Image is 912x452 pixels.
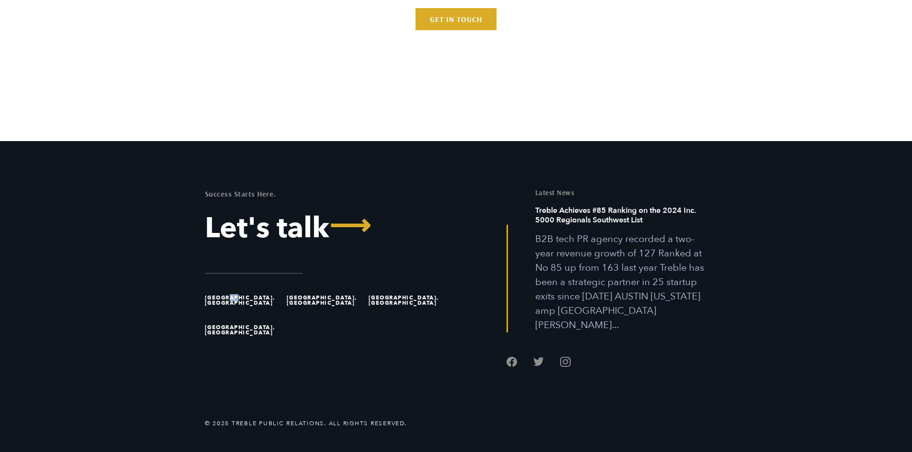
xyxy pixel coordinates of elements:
p: B2B tech PR agency recorded a two-year revenue growth of 127 Ranked at No 85 up from 163 last yea... [535,232,708,332]
mark: Success Starts Here. [205,189,276,198]
a: Read this article [535,206,708,332]
a: Follow us on Instagram [560,356,571,367]
a: Get In Touch With Treble [416,8,496,30]
h5: Latest News [535,189,708,196]
li: [GEOGRAPHIC_DATA], [GEOGRAPHIC_DATA] [205,286,282,315]
a: Follow us on Twitter [533,356,544,367]
a: Let's Talk [205,214,449,243]
li: © 2025 Treble Public Relations. All Rights Reserved. [205,419,407,427]
li: [GEOGRAPHIC_DATA], [GEOGRAPHIC_DATA] [287,286,364,315]
h6: Treble Achieves #85 Ranking on the 2024 Inc. 5000 Regionals Southwest List [535,206,708,232]
li: [GEOGRAPHIC_DATA], [GEOGRAPHIC_DATA] [369,286,446,315]
span: ⟶ [329,211,371,240]
li: [GEOGRAPHIC_DATA], [GEOGRAPHIC_DATA] [205,315,282,345]
a: Follow us on Facebook [507,356,517,367]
